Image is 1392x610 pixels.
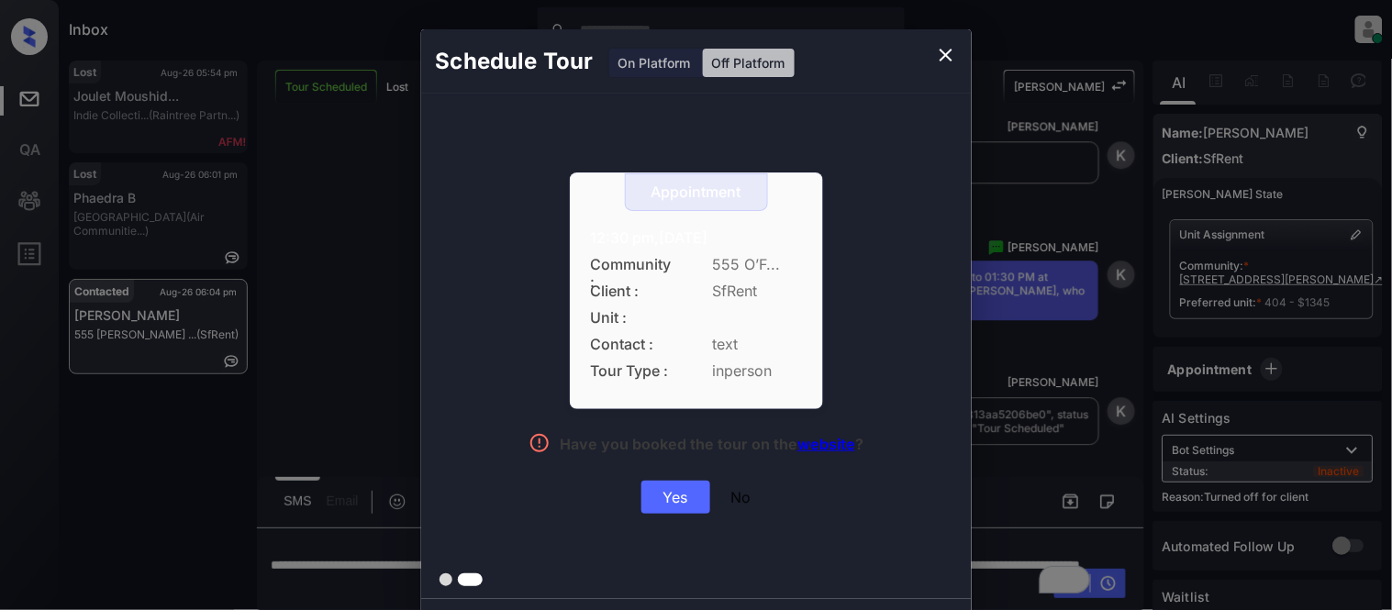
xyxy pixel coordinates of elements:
div: Have you booked the tour on the ? [560,435,863,458]
div: Yes [641,481,710,514]
span: Unit : [591,309,674,327]
span: Contact : [591,336,674,353]
span: Community : [591,256,674,273]
h2: Schedule Tour [421,29,608,94]
div: 12:30 pm,[DATE] [591,229,802,247]
div: Appointment [626,183,767,201]
span: Tour Type : [591,362,674,380]
span: text [713,336,802,353]
div: No [731,488,752,506]
span: Client : [591,283,674,300]
span: inperson [713,362,802,380]
button: close [928,37,964,73]
span: SfRent [713,283,802,300]
span: 555 O’F... [713,256,802,273]
a: website [797,435,855,453]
